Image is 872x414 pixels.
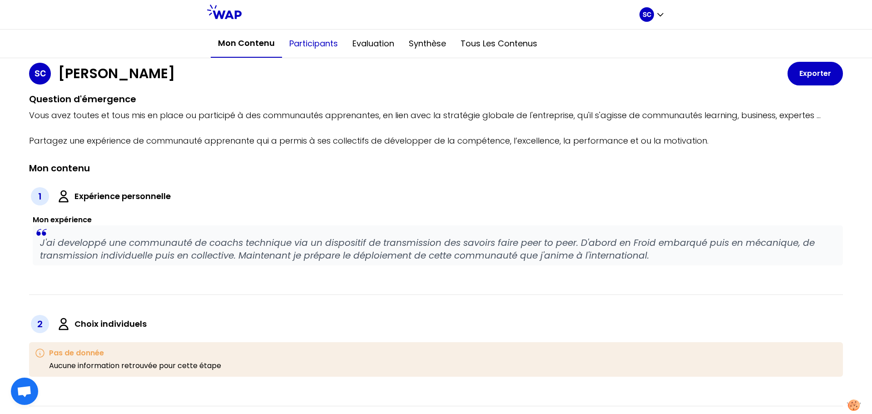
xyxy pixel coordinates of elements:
h1: [PERSON_NAME] [58,65,175,82]
button: Participants [282,30,345,57]
button: Exporter [788,62,843,85]
h3: Mon expérience [33,214,843,225]
p: Aucune information retrouvée pour cette étape [49,360,221,371]
h3: Pas de donnée [49,348,221,359]
div: 1 [31,187,49,205]
label: Choix individuels [74,318,147,330]
p: Vous avez toutes et tous mis en place ou participé à des communautés apprenantes, en lien avec la... [29,109,843,147]
h2: Question d'émergence [29,93,843,105]
label: Expérience personnelle [74,190,171,203]
button: Tous les contenus [453,30,545,57]
p: J'ai developpé une communauté de coachs technique via un dispositif de transmission des savoirs f... [40,236,836,262]
p: SC [35,67,46,80]
button: SC [639,7,665,22]
h2: Mon contenu [29,162,90,175]
div: Ouvrir le chat [11,378,38,405]
p: SC [643,10,651,19]
button: Mon contenu [211,30,282,58]
button: Evaluation [345,30,401,57]
button: Synthèse [401,30,453,57]
div: 2 [31,315,49,333]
